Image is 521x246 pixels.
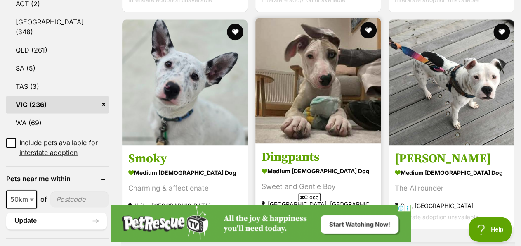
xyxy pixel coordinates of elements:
a: [GEOGRAPHIC_DATA] (348) [6,13,109,41]
span: Close [298,193,321,201]
a: Smoky medium [DEMOGRAPHIC_DATA] Dog Charming & affectionate Keilor, [GEOGRAPHIC_DATA] Interstate ... [122,145,248,229]
h3: Smoky [128,151,241,167]
a: QLD (261) [6,41,109,59]
a: SA (5) [6,60,109,77]
a: Dingpants medium [DEMOGRAPHIC_DATA] Dog Sweet and Gentle Boy [GEOGRAPHIC_DATA], [GEOGRAPHIC_DATA]... [255,143,381,227]
img: consumer-privacy-logo.png [1,1,7,7]
img: Dingpants - Whippet Dog [255,18,381,143]
iframe: Advertisement [111,205,411,242]
img: Foss - Bullmastiff Dog [389,19,514,145]
h3: Dingpants [262,149,375,165]
div: The Allrounder [395,183,508,194]
strong: medium [DEMOGRAPHIC_DATA] Dog [128,167,241,179]
a: VIC (236) [6,96,109,113]
iframe: Help Scout Beacon - Open [469,217,513,242]
input: postcode [50,191,109,207]
strong: [GEOGRAPHIC_DATA], [GEOGRAPHIC_DATA] [262,198,375,210]
button: Update [6,213,107,229]
strong: medium [DEMOGRAPHIC_DATA] Dog [262,165,375,177]
span: Interstate adoption unavailable [395,213,479,220]
span: of [40,194,47,204]
a: [PERSON_NAME] medium [DEMOGRAPHIC_DATA] Dog The Allrounder Rye, [GEOGRAPHIC_DATA] Interstate adop... [389,145,514,229]
button: favourite [360,22,377,38]
img: iconc.png [292,0,299,7]
a: Include pets available for interstate adoption [6,138,109,158]
strong: medium [DEMOGRAPHIC_DATA] Dog [395,167,508,179]
button: favourite [493,24,510,40]
div: Sweet and Gentle Boy [262,181,375,192]
a: TAS (3) [6,78,109,95]
span: Include pets available for interstate adoption [19,138,109,158]
img: Smoky - Australian Cattle Dog [122,19,248,145]
a: Privacy Notification [292,1,300,7]
h3: [PERSON_NAME] [395,151,508,167]
header: Pets near me within [6,175,109,182]
strong: Rye, [GEOGRAPHIC_DATA] [395,200,508,211]
img: consumer-privacy-logo.png [293,1,299,7]
button: favourite [227,24,243,40]
a: WA (69) [6,114,109,131]
div: Charming & affectionate [128,183,241,194]
span: 50km [6,190,37,208]
span: 50km [7,193,36,205]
